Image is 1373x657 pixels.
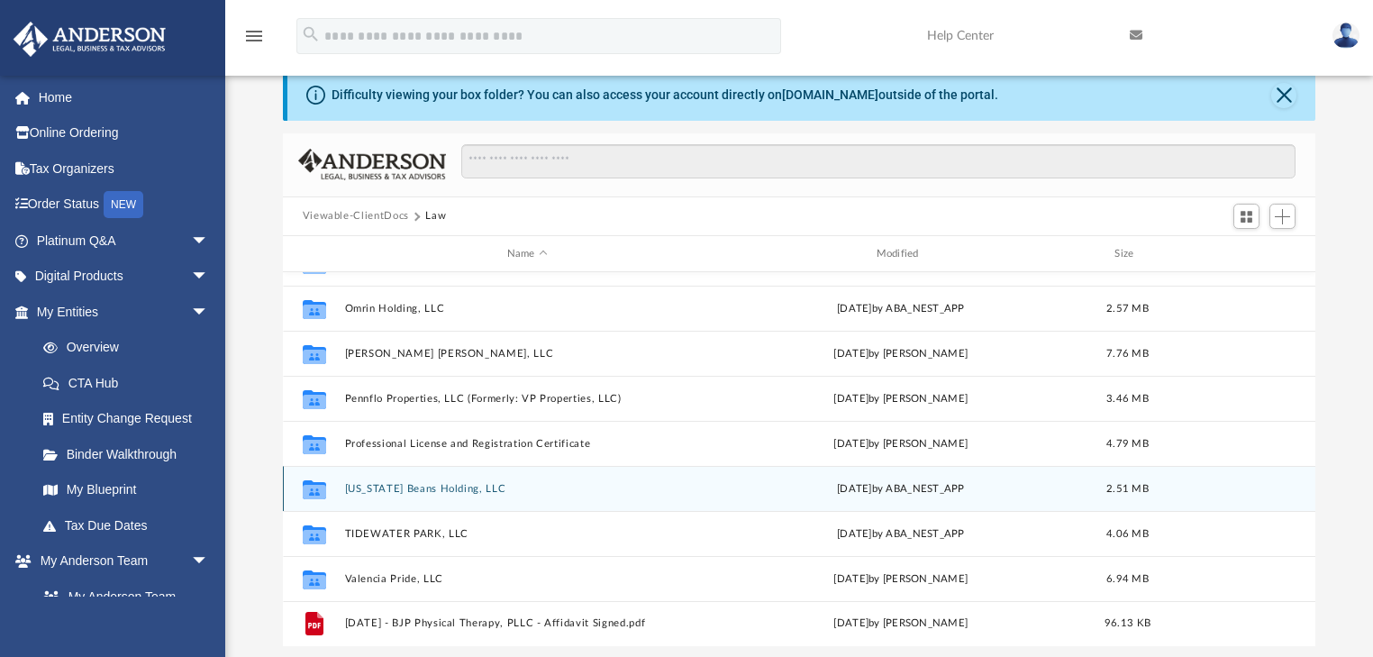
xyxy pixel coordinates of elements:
button: Close [1271,83,1296,108]
i: menu [243,25,265,47]
div: [DATE] by [PERSON_NAME] [718,571,1084,588]
div: [DATE] by ABA_NEST_APP [718,481,1084,497]
div: [DATE] by [PERSON_NAME] [718,391,1084,407]
div: Difficulty viewing your box folder? You can also access your account directly on outside of the p... [332,86,998,105]
span: 2.51 MB [1106,484,1149,494]
button: Pennflo Properties, LLC (Formerly: VP Properties, LLC) [344,393,710,405]
button: [PERSON_NAME] [PERSON_NAME], LLC [344,348,710,360]
span: arrow_drop_down [191,294,227,331]
button: Law [425,208,446,224]
button: TIDEWATER PARK, LLC [344,528,710,540]
div: [DATE] by ABA_NEST_APP [718,526,1084,543]
a: My Blueprint [25,472,227,508]
div: [DATE] by [PERSON_NAME] [718,436,1084,452]
button: [DATE] - BJP Physical Therapy, PLLC - Affidavit Signed.pdf [344,618,710,630]
span: 3.46 MB [1106,394,1149,404]
a: Home [13,79,236,115]
a: Order StatusNEW [13,187,236,224]
i: search [301,24,321,44]
a: Binder Walkthrough [25,436,236,472]
span: arrow_drop_down [191,259,227,296]
a: Entity Change Request [25,401,236,437]
button: Add [1269,204,1296,229]
div: Modified [717,246,1083,262]
span: 4.79 MB [1106,439,1149,449]
span: 7.76 MB [1106,349,1149,359]
span: arrow_drop_down [191,223,227,260]
input: Search files and folders [461,144,1296,178]
div: Name [343,246,709,262]
div: Size [1091,246,1163,262]
span: arrow_drop_down [191,543,227,580]
a: Digital Productsarrow_drop_down [13,259,236,295]
div: [DATE] by [PERSON_NAME] [718,616,1084,633]
a: Online Ordering [13,115,236,151]
a: Platinum Q&Aarrow_drop_down [13,223,236,259]
a: menu [243,34,265,47]
a: My Entitiesarrow_drop_down [13,294,236,330]
div: id [1171,246,1297,262]
div: [DATE] by [PERSON_NAME] [718,346,1084,362]
span: 2.57 MB [1106,304,1149,314]
div: [DATE] by ABA_NEST_APP [718,301,1084,317]
span: 96.13 KB [1105,619,1150,629]
a: [DOMAIN_NAME] [782,87,878,102]
span: 4.06 MB [1106,529,1149,539]
button: Professional License and Registration Certificate [344,438,710,450]
a: Overview [25,330,236,366]
a: Tax Organizers [13,151,236,187]
button: [US_STATE] Beans Holding, LLC [344,483,710,495]
span: 6.94 MB [1106,574,1149,584]
button: Valencia Pride, LLC [344,573,710,585]
button: Omrin Holding, LLC [344,303,710,315]
a: My Anderson Team [25,579,218,615]
div: grid [283,272,1316,645]
div: id [290,246,335,262]
a: CTA Hub [25,365,236,401]
a: My Anderson Teamarrow_drop_down [13,543,227,579]
img: Anderson Advisors Platinum Portal [8,22,171,57]
button: Switch to Grid View [1233,204,1260,229]
img: User Pic [1332,23,1359,49]
div: NEW [104,191,143,218]
a: Tax Due Dates [25,507,236,543]
button: Viewable-ClientDocs [303,208,409,224]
